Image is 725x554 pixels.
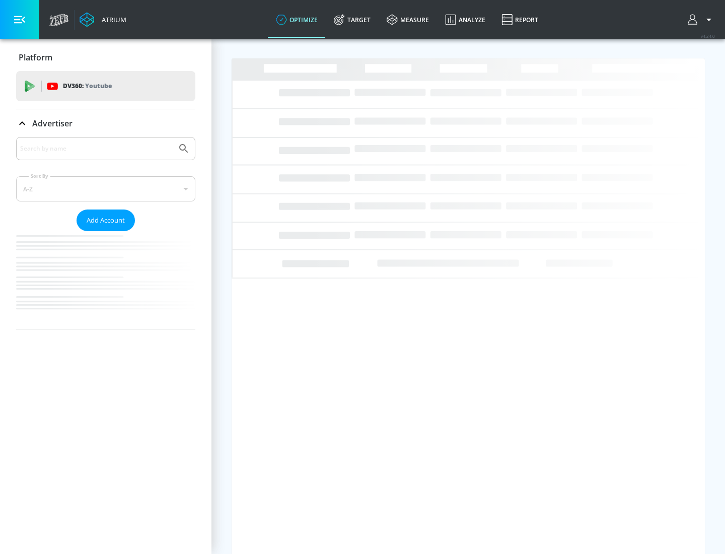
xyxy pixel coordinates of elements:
[16,109,195,137] div: Advertiser
[63,81,112,92] p: DV360:
[80,12,126,27] a: Atrium
[379,2,437,38] a: measure
[16,176,195,201] div: A-Z
[32,118,72,129] p: Advertiser
[268,2,326,38] a: optimize
[16,231,195,329] nav: list of Advertiser
[85,81,112,91] p: Youtube
[19,52,52,63] p: Platform
[98,15,126,24] div: Atrium
[16,137,195,329] div: Advertiser
[20,142,173,155] input: Search by name
[16,43,195,72] div: Platform
[701,33,715,39] span: v 4.24.0
[326,2,379,38] a: Target
[29,173,50,179] label: Sort By
[437,2,493,38] a: Analyze
[493,2,546,38] a: Report
[16,71,195,101] div: DV360: Youtube
[77,210,135,231] button: Add Account
[87,215,125,226] span: Add Account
